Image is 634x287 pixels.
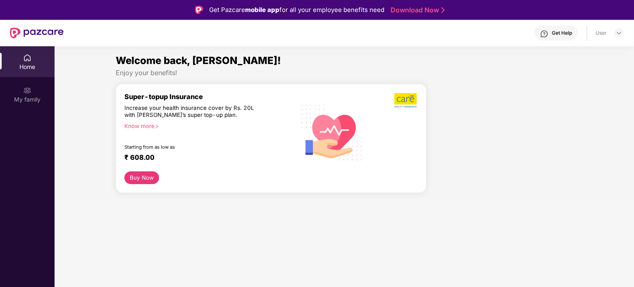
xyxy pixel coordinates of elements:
img: svg+xml;base64,PHN2ZyBpZD0iSGVscC0zMngzMiIgeG1sbnM9Imh0dHA6Ly93d3cudzMub3JnLzIwMDAvc3ZnIiB3aWR0aD... [540,30,548,38]
div: Super-topup Insurance [124,93,296,101]
a: Download Now [391,6,442,14]
div: Get Pazcare for all your employee benefits need [209,5,384,15]
strong: mobile app [245,6,279,14]
div: ₹ 608.00 [124,153,287,163]
img: svg+xml;base64,PHN2ZyB3aWR0aD0iMjAiIGhlaWdodD0iMjAiIHZpZXdCb3g9IjAgMCAyMCAyMCIgZmlsbD0ibm9uZSIgeG... [23,86,31,95]
span: Welcome back, [PERSON_NAME]! [116,55,281,66]
div: Enjoy your benefits! [116,69,573,77]
img: b5dec4f62d2307b9de63beb79f102df3.png [394,93,418,108]
div: Increase your health insurance cover by Rs. 20L with [PERSON_NAME]’s super top-up plan. [124,104,260,119]
div: Starting from as low as [124,144,260,150]
img: svg+xml;base64,PHN2ZyBpZD0iRHJvcGRvd24tMzJ4MzIiIHhtbG5zPSJodHRwOi8vd3d3LnczLm9yZy8yMDAwL3N2ZyIgd2... [616,30,622,36]
img: New Pazcare Logo [10,28,64,38]
span: right [155,124,159,129]
div: User [596,30,607,36]
img: Stroke [441,6,445,14]
div: Know more [124,123,291,128]
img: svg+xml;base64,PHN2ZyB4bWxucz0iaHR0cDovL3d3dy53My5vcmcvMjAwMC9zdmciIHhtbG5zOnhsaW5rPSJodHRwOi8vd3... [296,95,369,169]
div: Get Help [552,30,572,36]
img: svg+xml;base64,PHN2ZyBpZD0iSG9tZSIgeG1sbnM9Imh0dHA6Ly93d3cudzMub3JnLzIwMDAvc3ZnIiB3aWR0aD0iMjAiIG... [23,54,31,62]
img: Logo [195,6,203,14]
button: Buy Now [124,171,160,184]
